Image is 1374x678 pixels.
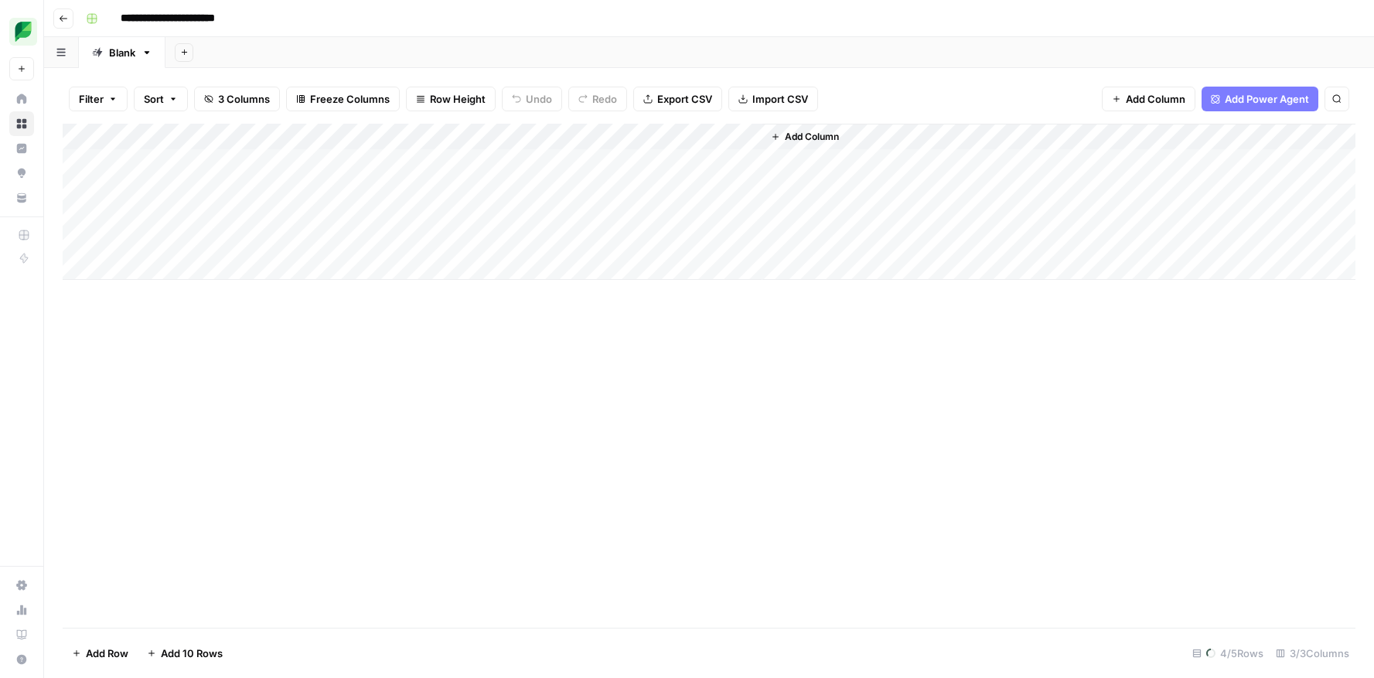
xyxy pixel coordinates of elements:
[79,37,165,68] a: Blank
[9,18,37,46] img: SproutSocial Logo
[86,646,128,661] span: Add Row
[765,127,845,147] button: Add Column
[633,87,722,111] button: Export CSV
[9,573,34,598] a: Settings
[218,91,270,107] span: 3 Columns
[728,87,818,111] button: Import CSV
[194,87,280,111] button: 3 Columns
[310,91,390,107] span: Freeze Columns
[430,91,486,107] span: Row Height
[1270,641,1355,666] div: 3/3 Columns
[109,45,135,60] div: Blank
[161,646,223,661] span: Add 10 Rows
[657,91,712,107] span: Export CSV
[9,111,34,136] a: Browse
[406,87,496,111] button: Row Height
[134,87,188,111] button: Sort
[79,91,104,107] span: Filter
[63,641,138,666] button: Add Row
[502,87,562,111] button: Undo
[9,12,34,51] button: Workspace: SproutSocial
[69,87,128,111] button: Filter
[1202,87,1318,111] button: Add Power Agent
[9,161,34,186] a: Opportunities
[752,91,808,107] span: Import CSV
[9,87,34,111] a: Home
[144,91,164,107] span: Sort
[592,91,617,107] span: Redo
[785,130,839,144] span: Add Column
[286,87,400,111] button: Freeze Columns
[1225,91,1309,107] span: Add Power Agent
[9,647,34,672] button: Help + Support
[1102,87,1195,111] button: Add Column
[1126,91,1185,107] span: Add Column
[9,598,34,622] a: Usage
[9,622,34,647] a: Learning Hub
[568,87,627,111] button: Redo
[9,136,34,161] a: Insights
[526,91,552,107] span: Undo
[1186,641,1270,666] div: 4 /5 Rows
[9,186,34,210] a: Your Data
[138,641,232,666] button: Add 10 Rows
